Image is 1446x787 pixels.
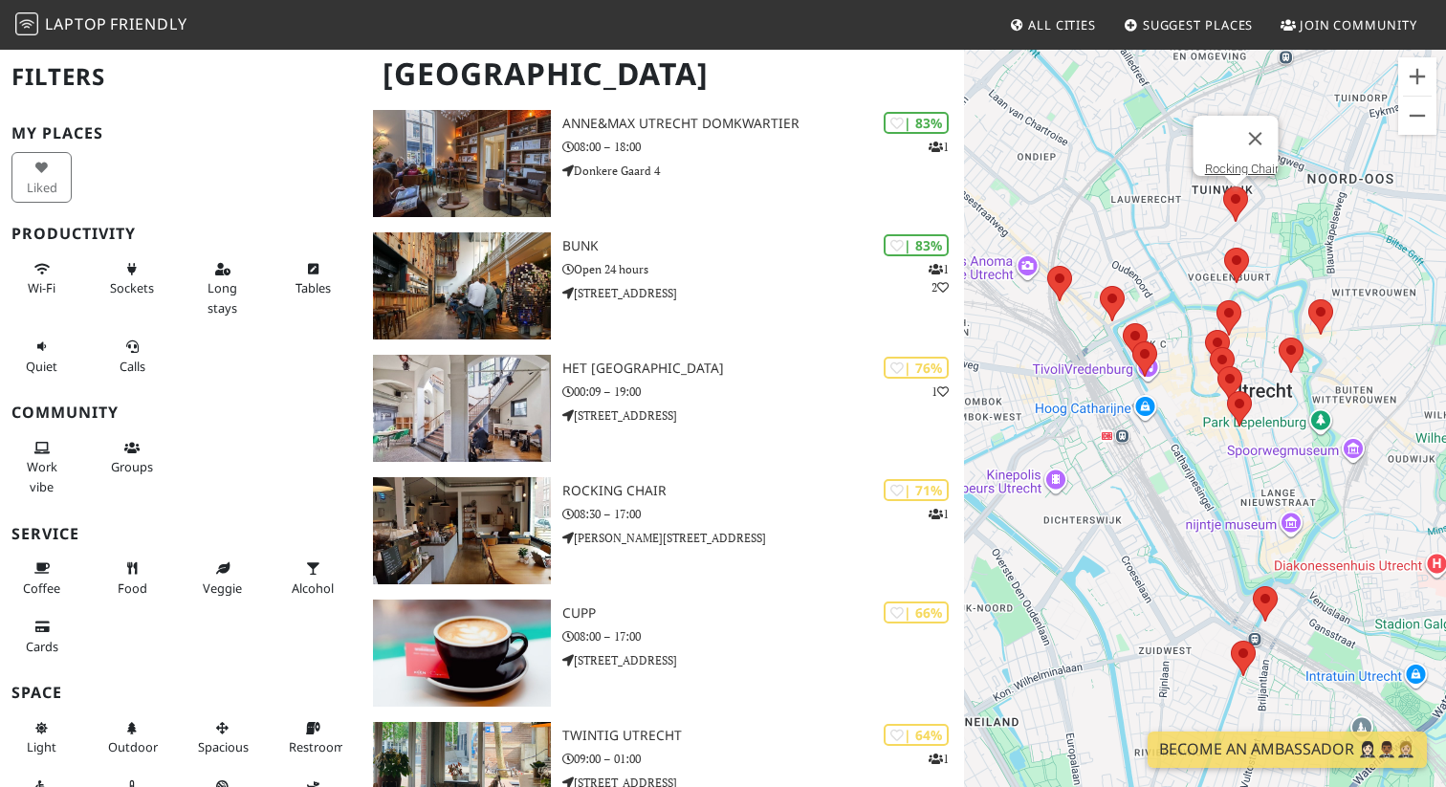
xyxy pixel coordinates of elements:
a: Suggest Places [1116,8,1261,42]
span: Long stays [208,279,237,316]
img: LaptopFriendly [15,12,38,35]
span: Natural light [27,738,56,755]
p: 08:00 – 18:00 [562,138,964,156]
button: Restroom [283,712,343,763]
h1: [GEOGRAPHIC_DATA] [367,48,960,100]
h3: My Places [11,124,350,142]
img: Anne&Max Utrecht Domkwartier [373,110,551,217]
span: Alcohol [292,579,334,597]
button: Coffee [11,553,72,603]
button: Tables [283,253,343,304]
span: Veggie [203,579,242,597]
p: 1 [929,750,949,768]
p: 09:00 – 01:00 [562,750,964,768]
div: | 66% [884,601,949,623]
div: | 71% [884,479,949,501]
button: Work vibe [11,432,72,502]
span: All Cities [1028,16,1096,33]
span: Power sockets [110,279,154,296]
p: [PERSON_NAME][STREET_ADDRESS] [562,529,964,547]
p: Open 24 hours [562,260,964,278]
span: Group tables [111,458,153,475]
p: 08:30 – 17:00 [562,505,964,523]
button: Sluiten [1233,116,1279,162]
span: Credit cards [26,638,58,655]
span: Friendly [110,13,186,34]
p: 08:00 – 17:00 [562,627,964,645]
div: | 76% [884,357,949,379]
button: Groups [102,432,163,483]
p: [STREET_ADDRESS] [562,284,964,302]
p: 1 [929,505,949,523]
h3: Service [11,525,350,543]
p: Donkere Gaard 4 [562,162,964,180]
button: Food [102,553,163,603]
span: Video/audio calls [120,358,145,375]
h3: Productivity [11,225,350,243]
a: Rocking Chair | 71% 1 Rocking Chair 08:30 – 17:00 [PERSON_NAME][STREET_ADDRESS] [361,477,964,584]
span: Food [118,579,147,597]
h3: Community [11,404,350,422]
button: Long stays [192,253,252,323]
button: Wi-Fi [11,253,72,304]
img: Cupp [373,600,551,707]
img: Rocking Chair [373,477,551,584]
p: 1 [929,138,949,156]
span: Work-friendly tables [296,279,331,296]
span: Laptop [45,13,107,34]
h3: Het [GEOGRAPHIC_DATA] [562,361,964,377]
h3: BUNK [562,238,964,254]
a: Het Huis Utrecht | 76% 1 Het [GEOGRAPHIC_DATA] 00:09 – 19:00 [STREET_ADDRESS] [361,355,964,462]
span: Quiet [26,358,57,375]
a: Anne&Max Utrecht Domkwartier | 83% 1 Anne&Max Utrecht Domkwartier 08:00 – 18:00 Donkere Gaard 4 [361,110,964,217]
span: People working [27,458,57,494]
a: Join Community [1273,8,1425,42]
a: All Cities [1001,8,1104,42]
span: Outdoor area [108,738,158,755]
button: Cards [11,611,72,662]
a: Cupp | 66% Cupp 08:00 – 17:00 [STREET_ADDRESS] [361,600,964,707]
h3: Twintig Utrecht [562,728,964,744]
button: Light [11,712,72,763]
h3: Anne&Max Utrecht Domkwartier [562,116,964,132]
button: Inzoomen [1398,57,1436,96]
a: LaptopFriendly LaptopFriendly [15,9,187,42]
span: Spacious [198,738,249,755]
div: | 64% [884,724,949,746]
p: [STREET_ADDRESS] [562,406,964,425]
img: Het Huis Utrecht [373,355,551,462]
button: Quiet [11,331,72,382]
h3: Cupp [562,605,964,622]
h3: Rocking Chair [562,483,964,499]
button: Uitzoomen [1398,97,1436,135]
button: Sockets [102,253,163,304]
button: Alcohol [283,553,343,603]
span: Coffee [23,579,60,597]
span: Suggest Places [1143,16,1254,33]
button: Veggie [192,553,252,603]
span: Stable Wi-Fi [28,279,55,296]
span: Join Community [1300,16,1417,33]
a: BUNK | 83% 12 BUNK Open 24 hours [STREET_ADDRESS] [361,232,964,339]
span: Restroom [289,738,345,755]
p: 00:09 – 19:00 [562,383,964,401]
h2: Filters [11,48,350,106]
img: BUNK [373,232,551,339]
button: Calls [102,331,163,382]
p: 1 2 [929,260,949,296]
div: | 83% [884,234,949,256]
button: Outdoor [102,712,163,763]
button: Spacious [192,712,252,763]
p: [STREET_ADDRESS] [562,651,964,669]
h3: Space [11,684,350,702]
p: 1 [931,383,949,401]
a: Rocking Chair [1205,162,1279,176]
